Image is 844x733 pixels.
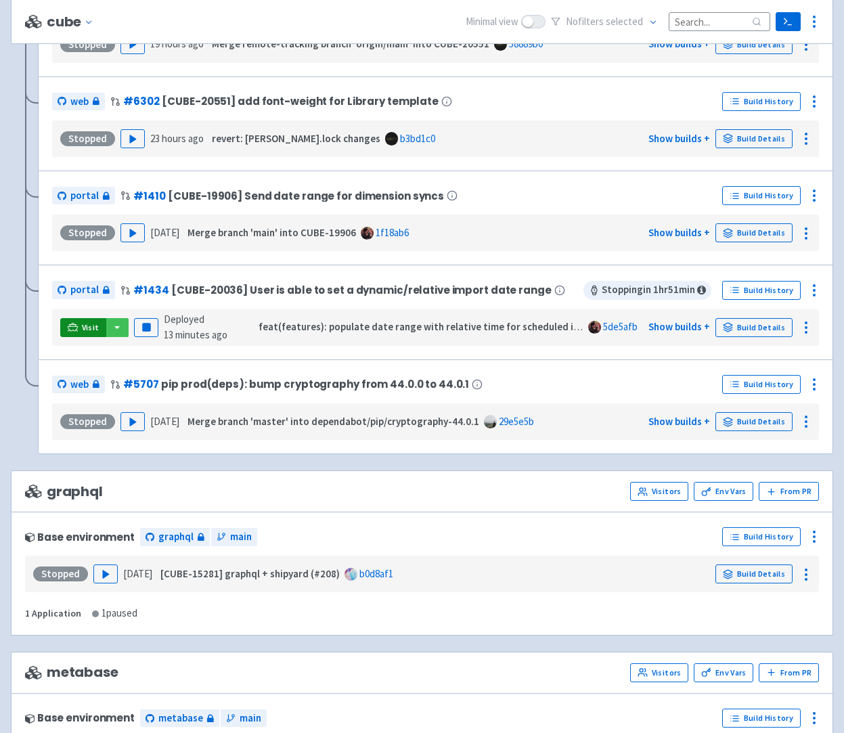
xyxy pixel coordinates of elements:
span: Deployed [164,313,227,341]
span: Minimal view [466,14,518,30]
a: Show builds + [648,415,710,428]
span: graphql [25,484,103,499]
div: Stopped [33,567,88,581]
a: metabase [140,709,219,728]
a: Visitors [630,482,688,501]
a: Show builds + [648,320,710,333]
a: Build Details [715,412,793,431]
span: web [70,94,89,110]
span: No filter s [566,14,643,30]
div: Stopped [60,37,115,52]
div: Base environment [25,531,135,543]
a: Build Details [715,223,793,242]
div: 1 Application [25,606,81,621]
button: Play [120,129,145,148]
a: Build Details [715,564,793,583]
span: main [230,529,252,545]
strong: [CUBE-15281] graphql + shipyard (#208) [160,567,340,580]
a: #1410 [133,189,165,203]
a: #5707 [123,377,158,391]
span: metabase [25,665,118,680]
span: pip prod(deps): bump cryptography from 44.0.0 to 44.0.1 [161,378,469,390]
a: #6302 [123,94,159,108]
a: Build History [722,186,801,205]
a: Build History [722,92,801,111]
a: Visitors [630,663,688,682]
div: Base environment [25,712,135,724]
div: Stopped [60,131,115,146]
time: 23 hours ago [150,132,204,145]
div: 1 paused [92,606,137,621]
button: Play [93,564,118,583]
button: Play [120,223,145,242]
a: portal [52,187,115,205]
a: Env Vars [694,663,753,682]
a: Build Details [715,129,793,148]
a: web [52,93,105,111]
strong: feat(features): populate date range with relative time for scheduled import drawer [259,320,636,333]
a: 5de5afb [603,320,638,333]
time: 13 minutes ago [164,328,227,341]
a: #1434 [133,283,169,297]
a: b3bd1c0 [400,132,435,145]
a: Show builds + [648,226,710,239]
button: Pause [134,318,158,337]
a: Terminal [776,12,801,31]
a: Env Vars [694,482,753,501]
div: Stopped [60,414,115,429]
button: From PR [759,663,819,682]
a: Build History [722,709,801,728]
a: Show builds + [648,132,710,145]
span: portal [70,188,99,204]
time: [DATE] [150,415,179,428]
span: [CUBE-20551] add font-weight for Library template [162,95,439,107]
a: web [52,376,105,394]
input: Search... [669,12,770,30]
a: Build History [722,375,801,394]
a: main [211,528,257,546]
span: main [240,711,261,726]
a: Build History [722,281,801,300]
a: main [221,709,267,728]
a: Build Details [715,35,793,54]
a: b0d8af1 [359,567,393,580]
span: portal [70,282,99,298]
span: Visit [82,322,99,333]
button: cube [47,14,99,30]
button: From PR [759,482,819,501]
time: [DATE] [123,567,152,580]
span: web [70,377,89,393]
a: graphql [140,528,210,546]
strong: Merge branch 'master' into dependabot/pip/cryptography-44.0.1 [187,415,479,428]
a: Build History [722,527,801,546]
span: [CUBE-20036] User is able to set a dynamic/relative import date range [171,284,551,296]
button: Play [120,412,145,431]
span: graphql [158,529,194,545]
time: [DATE] [150,226,179,239]
span: Stopping in 1 hr 51 min [583,281,711,300]
button: Play [120,35,145,54]
strong: Merge branch 'main' into CUBE-19906 [187,226,356,239]
span: [CUBE-19906] Send date range for dimension syncs [168,190,444,202]
span: metabase [158,711,203,726]
div: Stopped [60,225,115,240]
a: portal [52,281,115,299]
span: selected [606,15,643,28]
a: Visit [60,318,106,337]
a: 29e5e5b [499,415,534,428]
a: Build Details [715,318,793,337]
a: 1f18ab6 [376,226,409,239]
strong: revert: [PERSON_NAME].lock changes [212,132,380,145]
